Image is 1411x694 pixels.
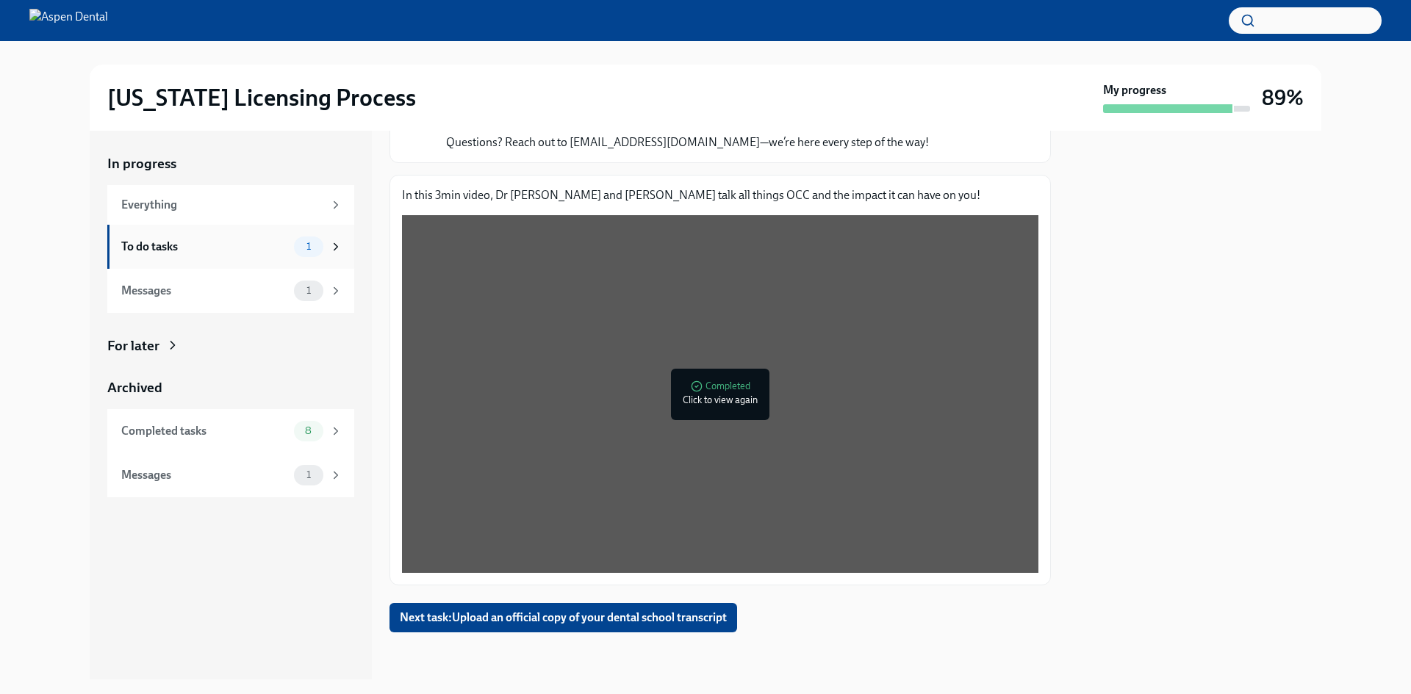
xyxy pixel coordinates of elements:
div: Completed tasks [121,423,288,439]
a: Completed tasks8 [107,409,354,453]
span: 1 [298,241,320,252]
div: Messages [121,467,288,483]
a: Messages1 [107,269,354,313]
p: In this 3min video, Dr [PERSON_NAME] and [PERSON_NAME] talk all things OCC and the impact it can ... [402,187,1038,203]
h3: 89% [1262,84,1304,111]
div: Messages [121,283,288,299]
div: To do tasks [121,239,288,255]
span: 1 [298,469,320,480]
a: Messages1 [107,453,354,497]
h2: [US_STATE] Licensing Process [107,83,416,112]
strong: My progress [1103,82,1166,98]
div: For later [107,336,159,355]
iframe: 'What's Excellent' at the TAG Oral Care Center for Excellence [402,215,1038,573]
a: Everything [107,185,354,225]
a: In progress [107,154,354,173]
span: Next task : Upload an official copy of your dental school transcript [400,610,727,625]
a: Archived [107,378,354,397]
p: Questions? Reach out to [EMAIL_ADDRESS][DOMAIN_NAME]—we’re here every step of the way! [446,134,1015,151]
span: 1 [298,285,320,296]
span: 8 [296,425,320,436]
img: Aspen Dental [29,9,108,32]
a: For later [107,336,354,355]
button: Next task:Upload an official copy of your dental school transcript [389,603,737,632]
div: Everything [121,197,323,213]
a: To do tasks1 [107,225,354,269]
